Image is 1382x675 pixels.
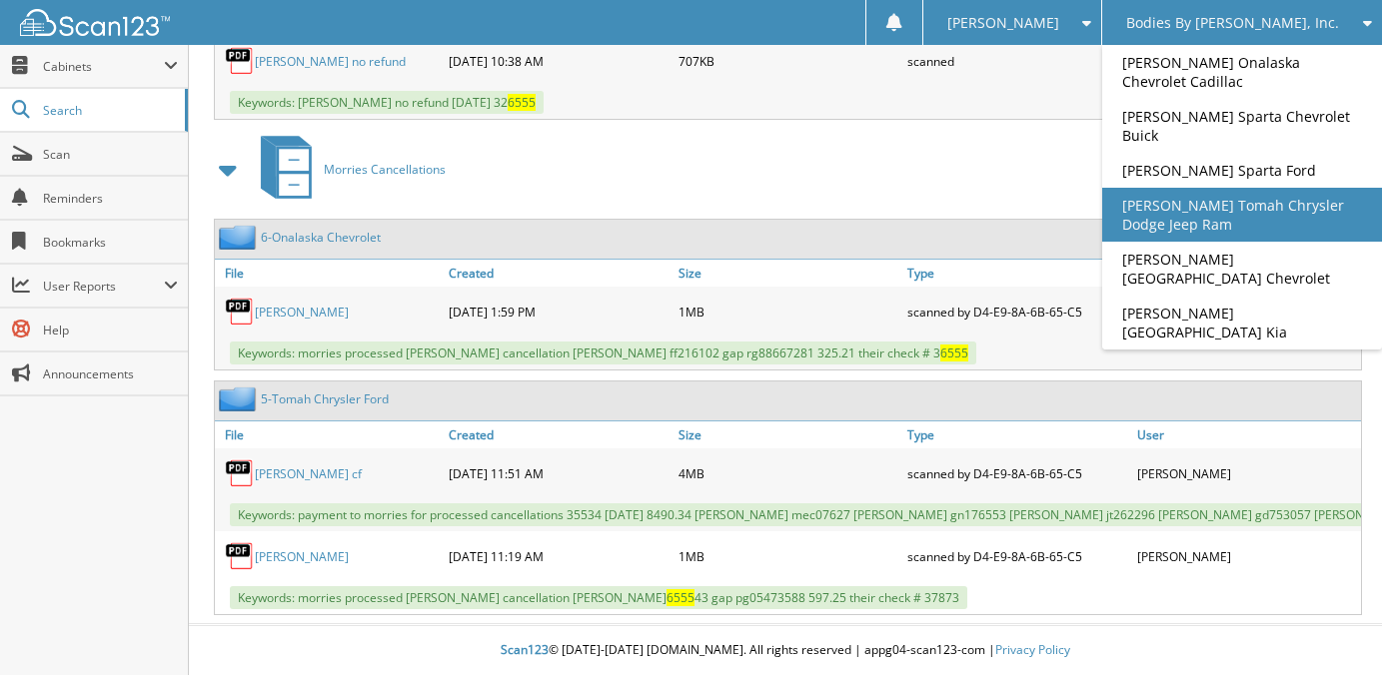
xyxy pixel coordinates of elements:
div: [DATE] 10:38 AM [444,41,673,81]
a: [PERSON_NAME] no refund [255,53,406,70]
span: Keywords: morries processed [PERSON_NAME] cancellation [PERSON_NAME] 43 gap pg05473588 597.25 the... [230,586,967,609]
span: Search [43,102,175,119]
span: Keywords: [PERSON_NAME] no refund [DATE] 32 [230,91,544,114]
span: Morries Cancellations [324,161,446,178]
div: [PERSON_NAME] [1132,536,1361,576]
div: 1MB [674,292,902,332]
a: Size [674,260,902,287]
span: Cabinets [43,58,164,75]
div: [DATE] 11:51 AM [444,453,673,493]
div: scanned [902,41,1131,81]
a: Created [444,260,673,287]
img: PDF.png [225,46,255,76]
img: scan123-logo-white.svg [20,9,170,36]
span: Scan [43,146,178,163]
a: Morries Cancellations [249,130,446,209]
img: PDF.png [225,297,255,327]
span: Reminders [43,190,178,207]
span: Scan123 [501,641,549,658]
a: 5-Tomah Chrysler Ford [261,390,389,407]
a: [PERSON_NAME] [255,304,349,321]
span: User Reports [43,278,164,295]
span: 6555 [508,94,536,111]
span: 6555 [667,589,694,606]
span: Keywords: morries processed [PERSON_NAME] cancellation [PERSON_NAME] ff216102 gap rg88667281 325.... [230,341,976,364]
a: 6-Onalaska Chevrolet [261,229,381,246]
span: [PERSON_NAME] [947,17,1059,29]
a: [PERSON_NAME] Sparta Ford [1102,153,1382,188]
a: Privacy Policy [995,641,1070,658]
a: File [215,421,444,448]
div: 1MB [674,536,902,576]
img: folder2.png [219,225,261,250]
div: scanned by D4-E9-8A-6B-65-C5 [902,292,1131,332]
a: [PERSON_NAME] [GEOGRAPHIC_DATA] Chevrolet [1102,242,1382,296]
a: Type [902,421,1131,448]
div: [PERSON_NAME] [1132,453,1361,493]
div: [DATE] 1:59 PM [444,292,673,332]
img: PDF.png [225,458,255,488]
a: [PERSON_NAME] Sparta Chevrolet Buick [1102,99,1382,153]
div: scanned by D4-E9-8A-6B-65-C5 [902,536,1131,576]
div: scanned by D4-E9-8A-6B-65-C5 [902,453,1131,493]
iframe: Chat Widget [1282,579,1382,675]
a: User [1132,421,1361,448]
a: [PERSON_NAME] Tomah Chrysler Dodge Jeep Ram [1102,188,1382,242]
div: 707KB [674,41,902,81]
span: Bookmarks [43,234,178,251]
div: [DATE] 11:19 AM [444,536,673,576]
a: Type [902,260,1131,287]
span: 6555 [940,344,968,361]
a: [PERSON_NAME] [GEOGRAPHIC_DATA] Kia [1102,296,1382,349]
span: Bodies By [PERSON_NAME], Inc. [1126,17,1339,29]
div: © [DATE]-[DATE] [DOMAIN_NAME]. All rights reserved | appg04-scan123-com | [189,626,1382,675]
a: [PERSON_NAME] [255,548,349,565]
img: PDF.png [225,541,255,571]
div: 4MB [674,453,902,493]
a: [PERSON_NAME] cf [255,465,362,482]
img: folder2.png [219,386,261,411]
span: Announcements [43,365,178,382]
span: Help [43,322,178,338]
a: File [215,260,444,287]
a: [PERSON_NAME] Onalaska Chevrolet Cadillac [1102,45,1382,99]
a: Created [444,421,673,448]
a: Size [674,421,902,448]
